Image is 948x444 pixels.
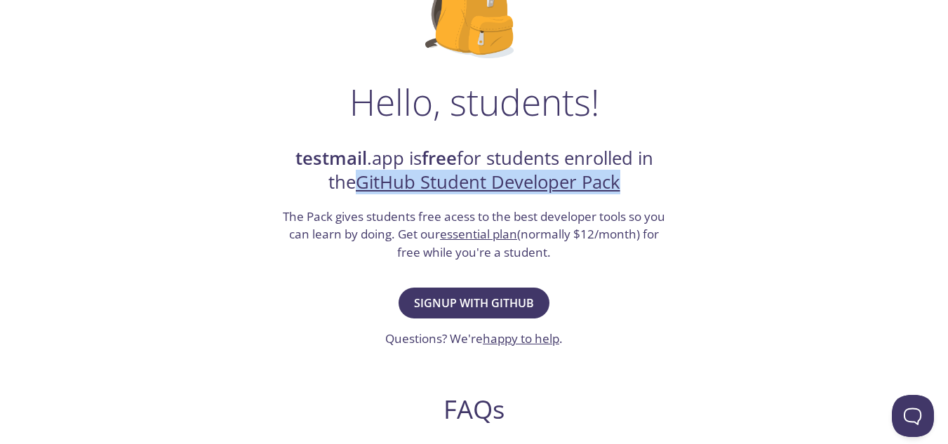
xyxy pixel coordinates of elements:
a: essential plan [440,226,517,242]
h2: FAQs [205,393,744,425]
strong: free [422,146,457,170]
a: GitHub Student Developer Pack [356,170,620,194]
h3: The Pack gives students free acess to the best developer tools so you can learn by doing. Get our... [281,208,667,262]
h1: Hello, students! [349,81,599,123]
h3: Questions? We're . [385,330,563,348]
button: Signup with GitHub [399,288,549,318]
h2: .app is for students enrolled in the [281,147,667,195]
iframe: Help Scout Beacon - Open [892,395,934,437]
a: happy to help [483,330,559,347]
strong: testmail [295,146,367,170]
span: Signup with GitHub [414,293,534,313]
